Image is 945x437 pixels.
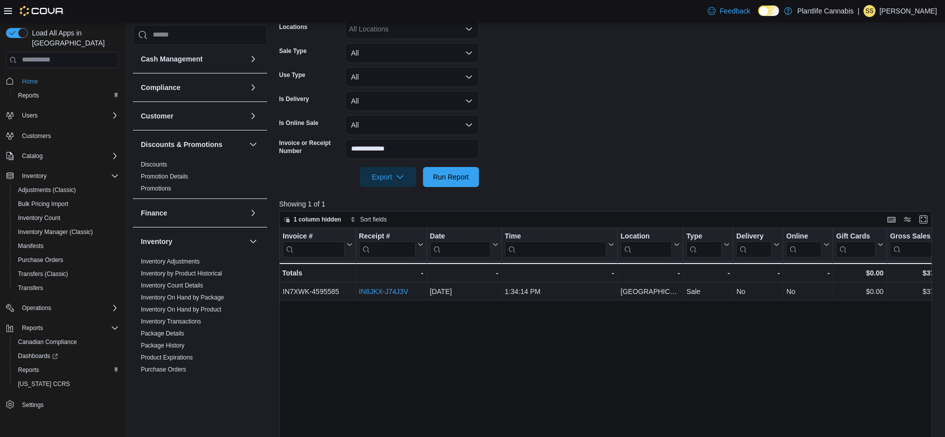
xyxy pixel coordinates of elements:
[18,130,55,142] a: Customers
[18,366,39,374] span: Reports
[359,231,415,241] div: Receipt #
[720,6,750,16] span: Feedback
[620,231,672,257] div: Location
[18,75,119,87] span: Home
[890,231,936,241] div: Gross Sales
[620,231,672,241] div: Location
[2,169,123,183] button: Inventory
[141,54,203,64] h3: Cash Management
[465,25,473,33] button: Open list of options
[620,285,680,297] div: [GEOGRAPHIC_DATA]
[18,109,41,121] button: Users
[359,287,408,295] a: IN8JKX-J74J3V
[433,172,469,182] span: Run Report
[10,349,123,363] a: Dashboards
[366,167,410,187] span: Export
[504,285,614,297] div: 1:34:14 PM
[786,231,822,257] div: Online
[133,158,267,198] div: Discounts & Promotions
[359,267,423,279] div: -
[786,231,830,257] button: Online
[279,23,308,31] label: Locations
[141,354,193,361] a: Product Expirations
[736,231,772,257] div: Delivery
[14,268,119,280] span: Transfers (Classic)
[10,377,123,391] button: [US_STATE] CCRS
[786,231,822,241] div: Online
[280,213,345,225] button: 1 column hidden
[247,81,259,93] button: Compliance
[14,226,97,238] a: Inventory Manager (Classic)
[14,240,119,252] span: Manifests
[686,231,722,257] div: Type
[279,119,319,127] label: Is Online Sale
[10,363,123,377] button: Reports
[880,5,937,17] p: [PERSON_NAME]
[18,129,119,142] span: Customers
[18,338,77,346] span: Canadian Compliance
[14,198,119,210] span: Bulk Pricing Import
[14,184,80,196] a: Adjustments (Classic)
[279,71,305,79] label: Use Type
[345,91,479,111] button: All
[430,285,498,297] div: [DATE]
[14,268,72,280] a: Transfers (Classic)
[836,231,876,257] div: Gift Card Sales
[758,5,779,16] input: Dark Mode
[22,152,42,160] span: Catalog
[141,82,180,92] h3: Compliance
[247,53,259,65] button: Cash Management
[14,364,43,376] a: Reports
[14,282,119,294] span: Transfers
[141,293,224,301] span: Inventory On Hand by Package
[18,256,63,264] span: Purchase Orders
[279,139,341,155] label: Invoice or Receipt Number
[279,47,307,55] label: Sale Type
[890,285,944,297] div: $37.98
[20,6,64,16] img: Cova
[18,398,119,410] span: Settings
[141,294,224,301] a: Inventory On Hand by Package
[141,111,245,121] button: Customer
[247,110,259,122] button: Customer
[247,235,259,247] button: Inventory
[141,330,184,337] a: Package Details
[22,132,51,140] span: Customers
[18,170,119,182] span: Inventory
[141,306,221,313] a: Inventory On Hand by Product
[10,197,123,211] button: Bulk Pricing Import
[686,285,730,297] div: Sale
[141,366,186,373] a: Purchase Orders
[18,284,43,292] span: Transfers
[345,115,479,135] button: All
[14,212,119,224] span: Inventory Count
[797,5,854,17] p: Plantlife Cannabis
[283,231,345,241] div: Invoice #
[736,285,780,297] div: No
[141,270,222,277] a: Inventory by Product Historical
[18,270,68,278] span: Transfers (Classic)
[14,240,47,252] a: Manifests
[279,199,939,209] p: Showing 1 of 1
[141,208,245,218] button: Finance
[866,5,874,17] span: SS
[359,231,415,257] div: Receipt # URL
[786,267,830,279] div: -
[14,336,81,348] a: Canadian Compliance
[18,150,119,162] span: Catalog
[141,184,171,192] span: Promotions
[18,322,119,334] span: Reports
[10,267,123,281] button: Transfers (Classic)
[10,239,123,253] button: Manifests
[430,231,490,257] div: Date
[886,213,898,225] button: Keyboard shortcuts
[10,253,123,267] button: Purchase Orders
[890,267,944,279] div: $37.98
[141,54,245,64] button: Cash Management
[22,172,46,180] span: Inventory
[22,111,37,119] span: Users
[22,401,43,409] span: Settings
[620,267,680,279] div: -
[18,352,58,360] span: Dashboards
[18,242,43,250] span: Manifests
